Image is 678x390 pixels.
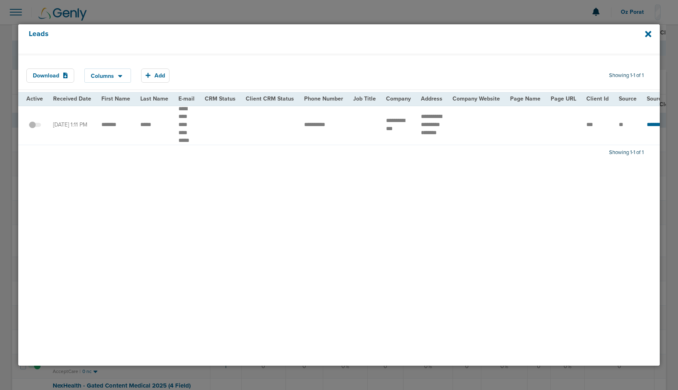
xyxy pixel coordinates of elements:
span: Active [26,95,43,102]
span: Last Name [140,95,168,102]
span: Columns [91,73,114,79]
span: E-mail [178,95,195,102]
button: Download [26,69,74,83]
button: Add [141,69,169,83]
span: Source [619,95,637,102]
th: Client CRM Status [241,92,299,105]
span: First Name [101,95,130,102]
span: Page URL [551,95,576,102]
span: Client Id [586,95,609,102]
span: Showing 1-1 of 1 [609,149,644,156]
span: Showing 1-1 of 1 [609,72,644,79]
span: Received Date [53,95,91,102]
th: Page Name [505,92,546,105]
span: Phone Number [304,95,343,102]
span: CRM Status [205,95,236,102]
th: Company Website [448,92,505,105]
th: Address [416,92,448,105]
th: Job Title [348,92,381,105]
td: [DATE] 1:11 PM [48,105,97,145]
h4: Leads [29,30,589,48]
th: Company [381,92,416,105]
span: Add [154,72,165,79]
